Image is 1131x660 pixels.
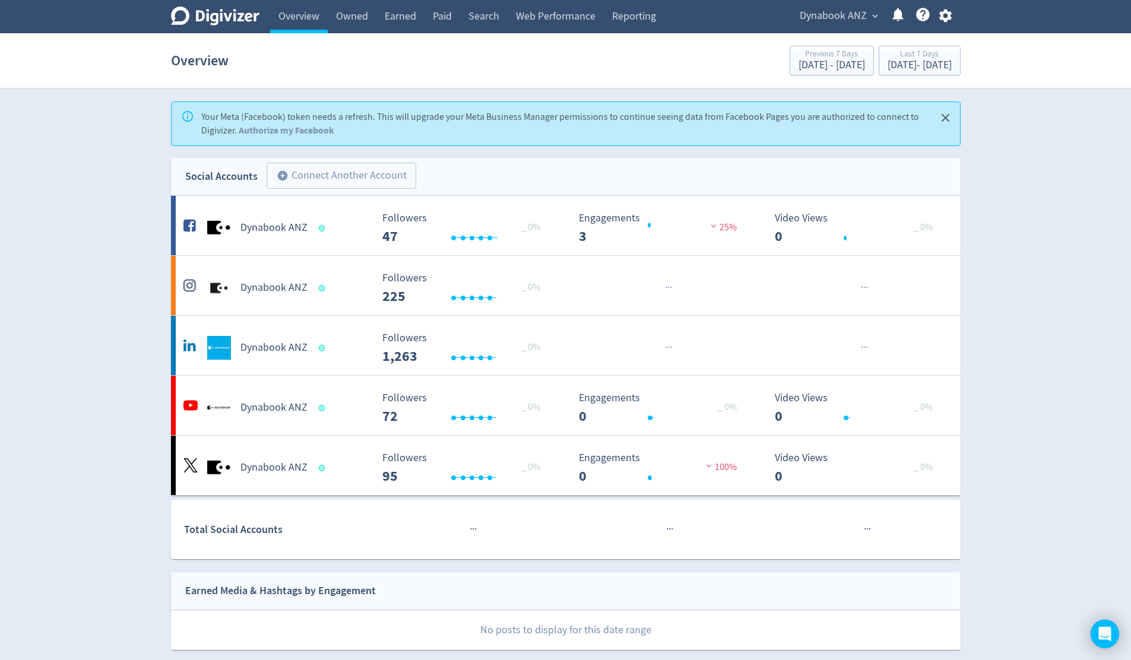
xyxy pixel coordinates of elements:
a: Dynabook ANZ undefinedDynabook ANZ Followers --- _ 0% Followers 1,263 ······ [171,316,961,375]
svg: Followers --- [376,212,555,244]
svg: Engagements 3 [573,212,751,244]
div: Earned Media & Hashtags by Engagement [185,582,376,599]
span: · [670,280,672,295]
span: _ 0% [521,221,540,233]
button: Dynabook ANZ [796,7,881,26]
span: · [671,522,673,537]
div: Your Meta (Facebook) token needs a refresh. This will upgrade your Meta Business Manager permissi... [201,106,927,142]
div: Last 7 Days [888,50,952,60]
span: · [667,340,670,355]
span: · [470,522,472,537]
svg: Followers --- [376,392,555,424]
span: · [863,340,866,355]
span: _ 0% [521,341,540,353]
svg: Followers --- [376,272,555,304]
span: · [669,522,671,537]
svg: Video Views 0 [769,212,947,244]
button: Previous 7 Days[DATE] - [DATE] [790,46,874,75]
span: Data last synced: 4 Sep 2025, 3:02pm (AEST) [318,285,328,291]
span: · [866,340,868,355]
h5: Dynabook ANZ [240,461,308,475]
span: _ 0% [718,401,737,413]
svg: Followers --- [376,332,555,364]
a: Authorize my Facebook [239,124,334,137]
span: · [861,340,863,355]
span: Data last synced: 3 Sep 2025, 11:02pm (AEST) [318,465,328,471]
a: Dynabook ANZ undefinedDynabook ANZ Followers --- _ 0% Followers 225 ······ [171,256,961,315]
svg: Video Views 0 [769,452,947,484]
span: · [869,522,871,537]
div: Open Intercom Messenger [1091,620,1119,648]
img: Dynabook ANZ undefined [207,456,231,480]
svg: Video Views 0 [769,392,947,424]
span: 25% [708,221,737,233]
span: 100% [703,461,737,473]
span: · [665,280,667,295]
h1: Overview [171,42,229,80]
span: _ 0% [521,401,540,413]
span: · [863,280,866,295]
h5: Dynabook ANZ [240,221,308,235]
img: negative-performance.svg [703,461,715,470]
img: Dynabook ANZ undefined [207,216,231,240]
svg: Engagements 0 [573,452,751,484]
span: Data last synced: 4 Sep 2025, 3:02pm (AEST) [318,225,328,231]
span: · [866,280,868,295]
span: · [861,280,863,295]
span: · [866,522,869,537]
span: expand_more [870,11,880,21]
div: Social Accounts [185,168,258,185]
a: Dynabook ANZ undefinedDynabook ANZ Followers --- _ 0% Followers 47 Engagements 3 Engagements 3 25... [171,196,961,255]
span: _ 0% [521,281,540,293]
span: · [472,522,474,537]
a: Connect Another Account [258,164,416,189]
h5: Dynabook ANZ [240,281,308,295]
span: · [666,522,669,537]
span: Data last synced: 4 Sep 2025, 1:01pm (AEST) [318,405,328,411]
img: Dynabook ANZ undefined [207,396,231,420]
button: Connect Another Account [267,163,416,189]
span: Dynabook ANZ [800,7,867,26]
img: Dynabook ANZ undefined [207,336,231,360]
span: · [864,522,866,537]
span: add_circle [277,170,289,182]
span: Data last synced: 4 Sep 2025, 7:01am (AEST) [318,345,328,351]
span: · [670,340,672,355]
button: Close [936,108,955,128]
span: _ 0% [914,221,933,233]
div: [DATE] - [DATE] [799,60,865,71]
span: _ 0% [521,461,540,473]
h5: Dynabook ANZ [240,401,308,415]
div: Total Social Accounts [184,521,373,538]
span: _ 0% [914,461,933,473]
a: Dynabook ANZ undefinedDynabook ANZ Followers --- _ 0% Followers 72 Engagements 0 Engagements 0 _ ... [171,376,961,435]
div: Previous 7 Days [799,50,865,60]
span: · [665,340,667,355]
svg: Followers --- [376,452,555,484]
svg: Engagements 0 [573,392,751,424]
div: [DATE] - [DATE] [888,60,952,71]
a: Dynabook ANZ undefinedDynabook ANZ Followers --- _ 0% Followers 95 Engagements 0 Engagements 0 10... [171,436,961,495]
span: _ 0% [914,401,933,413]
span: · [474,522,477,537]
span: · [667,280,670,295]
img: negative-performance.svg [708,221,720,230]
p: No posts to display for this date range [172,610,961,650]
button: Last 7 Days[DATE]- [DATE] [879,46,961,75]
h5: Dynabook ANZ [240,341,308,355]
img: Dynabook ANZ undefined [207,276,231,300]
